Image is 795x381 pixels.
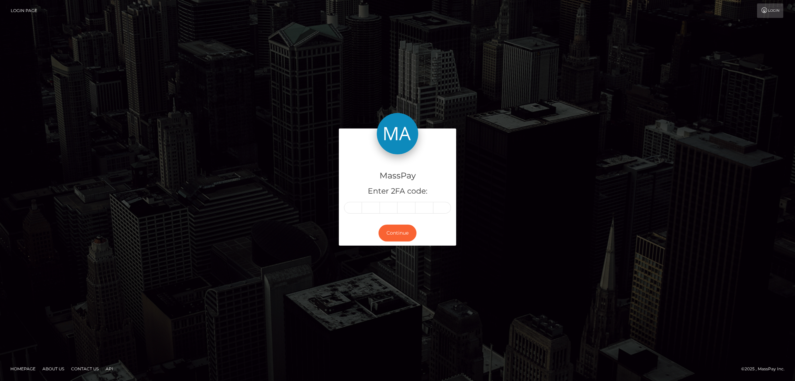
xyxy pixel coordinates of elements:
a: Login [757,3,783,18]
a: Contact Us [68,363,101,374]
a: Homepage [8,363,38,374]
a: About Us [40,363,67,374]
h5: Enter 2FA code: [344,186,451,197]
div: © 2025 , MassPay Inc. [741,365,790,373]
a: API [103,363,116,374]
h4: MassPay [344,170,451,182]
img: MassPay [377,113,418,154]
a: Login Page [11,3,37,18]
button: Continue [379,225,416,241]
